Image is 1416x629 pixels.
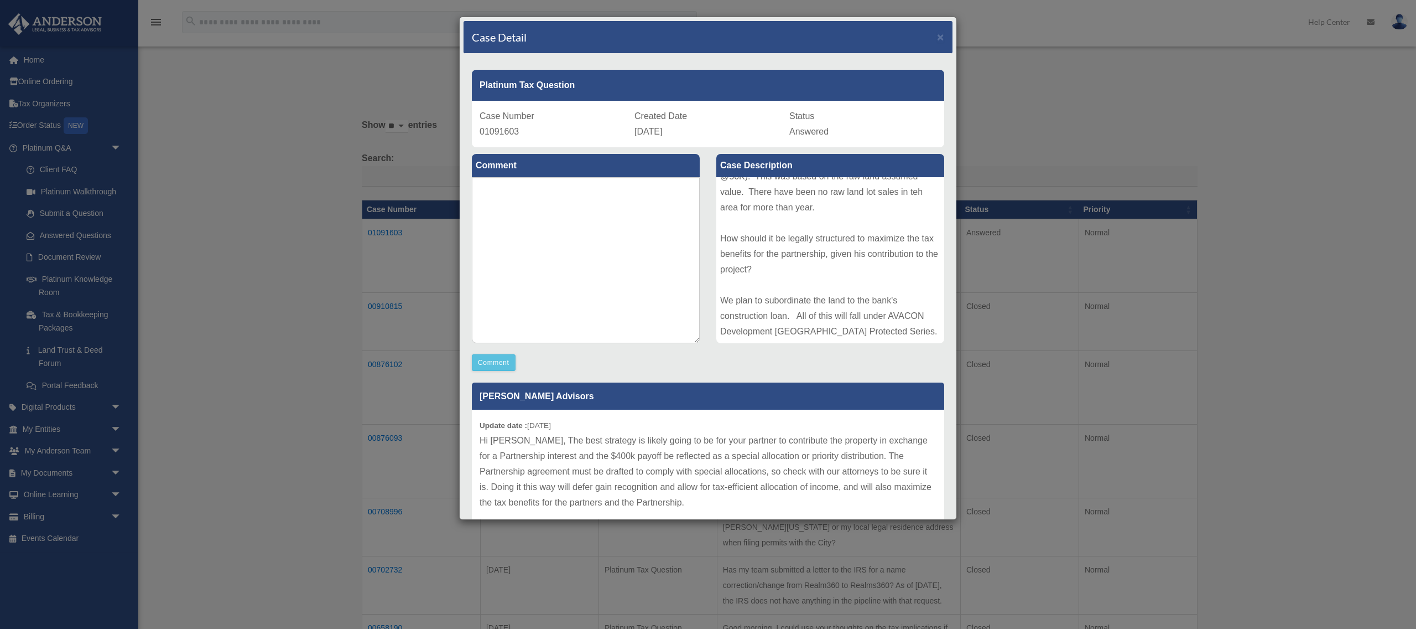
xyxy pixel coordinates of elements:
[634,127,662,136] span: [DATE]
[789,127,829,136] span: Answered
[716,154,944,177] label: Case Description
[937,31,944,43] button: Close
[480,127,519,136] span: 01091603
[472,154,700,177] label: Comment
[716,177,944,343] div: What is the best strategy for my business partner in our real estate development company Avacon D...
[480,111,534,121] span: Case Number
[472,70,944,101] div: Platinum Tax Question
[789,111,814,121] span: Status
[472,29,527,45] h4: Case Detail
[472,354,516,371] button: Comment
[480,421,551,430] small: [DATE]
[472,383,944,410] p: [PERSON_NAME] Advisors
[480,433,936,511] p: Hi [PERSON_NAME], The best strategy is likely going to be for your partner to contribute the prop...
[937,30,944,43] span: ×
[634,111,687,121] span: Created Date
[480,421,527,430] b: Update date :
